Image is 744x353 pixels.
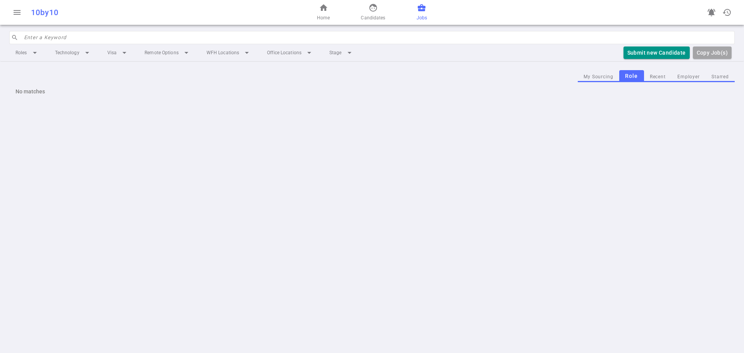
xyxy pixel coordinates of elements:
a: Candidates [361,3,385,22]
li: Remote Options [138,46,197,60]
button: My Sourcing [578,72,619,82]
div: No matches [9,82,735,101]
button: Open menu [9,5,25,20]
button: Open history [719,5,735,20]
span: Candidates [361,14,385,22]
span: Jobs [417,14,427,22]
li: Stage [323,46,360,60]
li: WFH Locations [200,46,258,60]
span: business_center [417,3,426,12]
div: 10by10 [31,8,245,17]
span: notifications_active [707,8,716,17]
a: Home [317,3,330,22]
li: Office Locations [261,46,320,60]
button: Recent [644,72,672,82]
button: Submit new Candidate [623,46,690,59]
span: search [11,34,18,41]
button: Role [619,70,644,82]
a: Go to see announcements [704,5,719,20]
span: face [369,3,378,12]
span: menu [12,8,22,17]
a: Jobs [417,3,427,22]
button: Starred [706,72,735,82]
li: Roles [9,46,46,60]
li: Technology [49,46,98,60]
li: Visa [101,46,135,60]
span: history [722,8,732,17]
button: Employer [672,72,706,82]
span: home [319,3,328,12]
span: Home [317,14,330,22]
